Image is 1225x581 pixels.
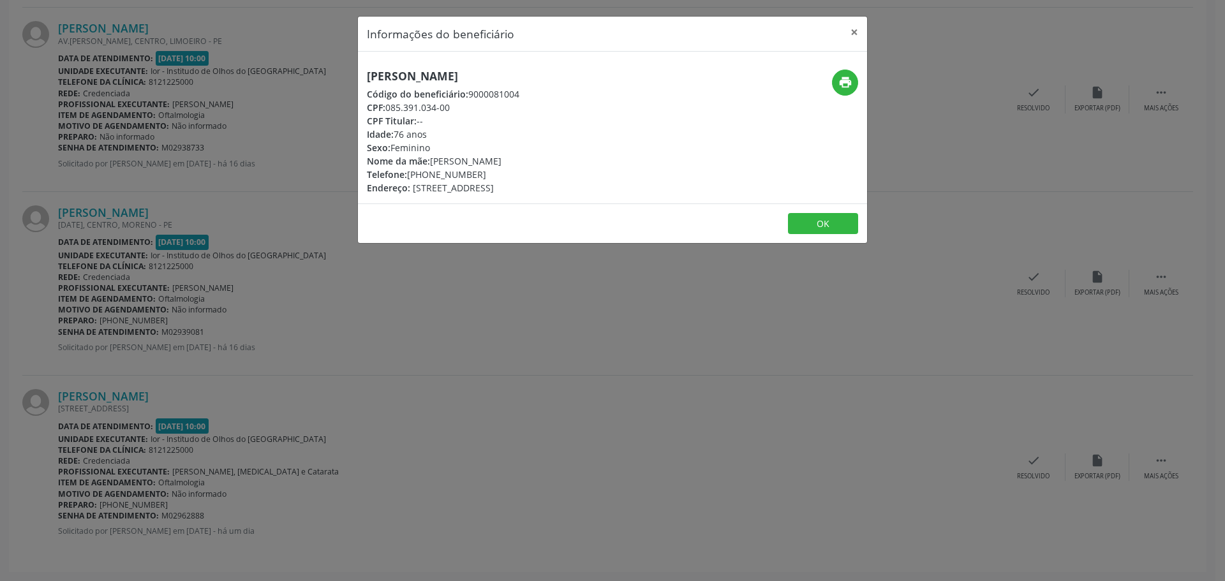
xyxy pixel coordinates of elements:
[413,182,494,194] span: [STREET_ADDRESS]
[367,182,410,194] span: Endereço:
[367,168,519,181] div: [PHONE_NUMBER]
[367,128,394,140] span: Idade:
[367,70,519,83] h5: [PERSON_NAME]
[367,101,385,114] span: CPF:
[367,154,519,168] div: [PERSON_NAME]
[838,75,852,89] i: print
[367,128,519,141] div: 76 anos
[367,115,417,127] span: CPF Titular:
[367,114,519,128] div: --
[367,101,519,114] div: 085.391.034-00
[367,141,519,154] div: Feminino
[367,88,468,100] span: Código do beneficiário:
[367,142,390,154] span: Sexo:
[367,26,514,42] h5: Informações do beneficiário
[367,155,430,167] span: Nome da mãe:
[842,17,867,48] button: Close
[788,213,858,235] button: OK
[367,168,407,180] span: Telefone:
[832,70,858,96] button: print
[367,87,519,101] div: 9000081004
